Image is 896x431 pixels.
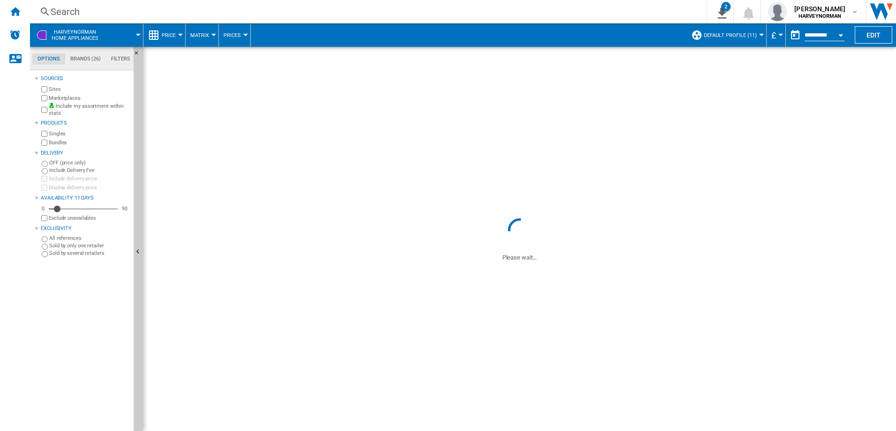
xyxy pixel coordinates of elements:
label: Include my assortment within stats [49,103,130,117]
button: £ [771,23,781,47]
md-tab-item: Filters [106,53,135,65]
b: HARVEYNORMAN [799,13,842,19]
input: Include my assortment within stats [41,104,47,116]
div: 0 [39,205,47,212]
img: profile.jpg [768,2,787,21]
div: HARVEYNORMANHome appliances [35,23,138,47]
input: Sites [41,86,47,92]
label: Bundles [49,139,130,146]
label: All references [49,235,130,242]
span: Default profile (11) [704,32,757,38]
div: Availability 11 Days [41,194,130,202]
label: Sold by several retailers [49,250,130,257]
button: Open calendar [832,25,849,42]
button: HARVEYNORMANHome appliances [52,23,108,47]
input: Display delivery price [41,215,47,221]
button: Prices [224,23,246,47]
span: Price [162,32,176,38]
label: OFF (price only) [49,159,130,166]
div: 2 [721,2,731,11]
label: Singles [49,130,130,137]
md-tab-item: Brands (26) [65,53,106,65]
label: Marketplaces [49,95,130,102]
label: Sold by only one retailer [49,242,130,249]
span: HARVEYNORMAN:Home appliances [52,29,98,41]
div: Sources [41,75,130,82]
input: Singles [41,131,47,137]
input: Sold by several retailers [42,251,48,257]
div: Default profile (11) [691,23,762,47]
input: Include delivery price [41,176,47,182]
label: Exclude unavailables [49,215,130,222]
div: Exclusivity [41,225,130,232]
input: OFF (price only) [42,161,48,167]
div: 90 [119,205,130,212]
input: Marketplaces [41,95,47,101]
input: Display delivery price [41,185,47,191]
label: Include delivery price [49,175,130,182]
label: Include Delivery Fee [49,167,130,174]
input: All references [42,236,48,242]
div: Search [51,5,682,18]
span: £ [771,30,776,40]
span: Prices [224,32,241,38]
button: Price [162,23,180,47]
div: Price [148,23,180,47]
button: md-calendar [786,26,805,45]
label: Sites [49,86,130,93]
input: Bundles [41,140,47,146]
ng-transclude: Please wait... [502,254,537,261]
button: Hide [134,47,145,64]
img: alerts-logo.svg [9,29,21,40]
md-tab-item: Options [32,53,65,65]
md-menu: Currency [767,23,786,47]
button: Matrix [190,23,214,47]
label: Display delivery price [49,184,130,191]
img: mysite-bg-18x18.png [49,103,54,108]
input: Sold by only one retailer [42,244,48,250]
span: [PERSON_NAME] [794,4,845,14]
button: Default profile (11) [704,23,762,47]
md-slider: Availability [49,204,118,214]
div: Products [41,119,130,127]
span: Matrix [190,32,209,38]
div: Delivery [41,149,130,157]
button: Edit [855,26,892,44]
input: Include Delivery Fee [42,168,48,174]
